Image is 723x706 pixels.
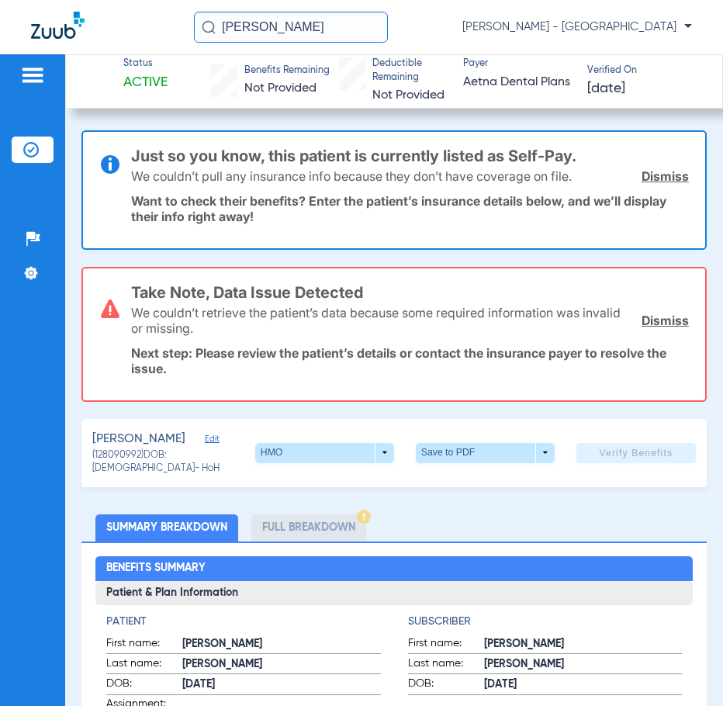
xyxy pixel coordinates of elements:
[95,556,694,581] h2: Benefits Summary
[131,168,572,184] p: We couldn’t pull any insurance info because they don’t have coverage on file.
[182,636,381,652] span: [PERSON_NAME]
[123,57,168,71] span: Status
[484,636,683,652] span: [PERSON_NAME]
[244,64,330,78] span: Benefits Remaining
[131,345,689,376] p: Next step: Please review the patient’s details or contact the insurance payer to resolve the issue.
[95,514,238,542] li: Summary Breakdown
[202,20,216,34] img: Search Icon
[131,193,689,224] p: Want to check their benefits? Enter the patient’s insurance details below, and we’ll display thei...
[205,434,219,448] span: Edit
[484,677,683,693] span: [DATE]
[182,677,381,693] span: [DATE]
[131,285,689,300] h3: Take Note, Data Issue Detected
[408,676,484,694] span: DOB:
[131,305,631,336] p: We couldn’t retrieve the patient’s data because some required information was invalid or missing.
[92,449,255,476] span: (128090992) DOB: [DEMOGRAPHIC_DATA] - HoH
[194,12,388,43] input: Search for patients
[31,12,85,39] img: Zuub Logo
[106,676,182,694] span: DOB:
[123,73,168,92] span: Active
[408,656,484,674] span: Last name:
[416,443,555,463] button: Save to PDF
[372,57,449,85] span: Deductible Remaining
[255,443,394,463] button: HMO
[462,19,692,35] span: [PERSON_NAME] - [GEOGRAPHIC_DATA]
[357,510,371,524] img: Hazard
[463,73,574,92] span: Aetna Dental Plans
[587,79,625,99] span: [DATE]
[372,89,445,102] span: Not Provided
[642,313,689,328] a: Dismiss
[463,57,574,71] span: Payer
[244,82,317,95] span: Not Provided
[642,168,689,184] a: Dismiss
[101,155,119,174] img: info-icon
[106,656,182,674] span: Last name:
[587,64,698,78] span: Verified On
[484,656,683,673] span: [PERSON_NAME]
[131,148,689,164] h3: Just so you know, this patient is currently listed as Self-Pay.
[92,430,185,449] span: [PERSON_NAME]
[101,299,119,318] img: error-icon
[408,635,484,654] span: First name:
[20,66,45,85] img: hamburger-icon
[106,614,381,630] h4: Patient
[182,656,381,673] span: [PERSON_NAME]
[645,632,723,706] iframe: Chat Widget
[408,614,683,630] h4: Subscriber
[106,635,182,654] span: First name:
[95,581,694,606] h3: Patient & Plan Information
[251,514,366,542] li: Full Breakdown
